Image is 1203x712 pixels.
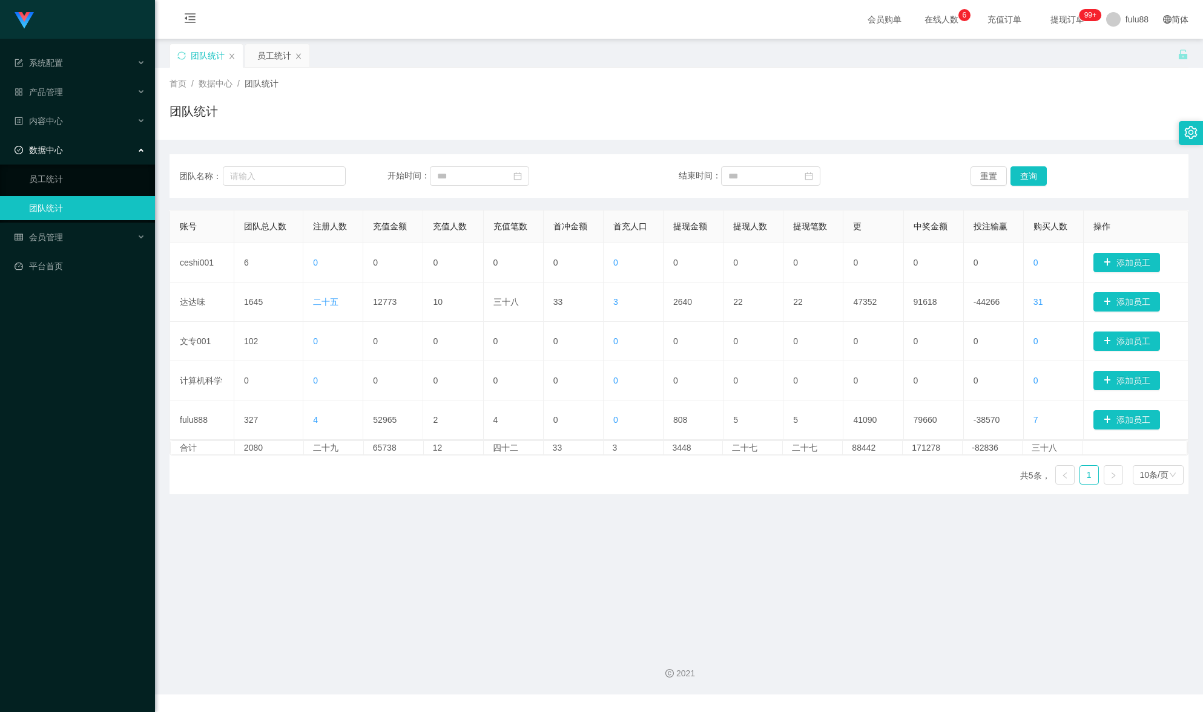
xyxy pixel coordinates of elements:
[433,415,438,425] font: 2
[1087,470,1092,480] font: 1
[15,59,23,67] i: 图标： 表格
[493,221,527,231] font: 充值笔数
[974,376,978,385] font: 0
[180,376,222,385] font: 计算机科学
[792,443,817,452] font: 二十七
[868,15,901,24] font: 会员购单
[673,415,687,425] font: 808
[228,53,236,60] i: 图标： 关闭
[679,171,721,180] font: 结束时间：
[553,297,563,307] font: 33
[613,297,618,307] font: 3
[244,443,263,452] font: 2080
[433,221,467,231] font: 充值人数
[914,415,937,425] font: 79660
[180,336,211,346] font: 文专001
[180,415,208,425] font: fulu888
[493,297,519,307] font: 三十八
[237,79,240,88] font: /
[673,297,692,307] font: 2640
[493,336,498,346] font: 0
[1055,465,1075,485] li: 上一页
[974,221,1007,231] font: 投注输赢
[974,297,1000,307] font: -44266
[1093,221,1110,231] font: 操作
[914,258,918,267] font: 0
[914,336,918,346] font: 0
[553,443,562,452] font: 33
[177,51,186,60] i: 图标：同步
[180,297,205,307] font: 达达味
[15,146,23,154] i: 图标: 检查-圆圈-o
[1169,471,1176,480] i: 图标： 下
[673,376,678,385] font: 0
[853,258,858,267] font: 0
[673,258,678,267] font: 0
[313,297,338,307] font: 二十五
[914,376,918,385] font: 0
[972,443,998,452] font: -82836
[170,79,186,88] font: 首页
[1184,126,1198,139] i: 图标：设置
[493,258,498,267] font: 0
[29,145,63,155] font: 数据中心
[1033,415,1038,425] font: 7
[493,415,498,425] font: 4
[373,336,378,346] font: 0
[29,167,145,191] a: 员工统计
[793,221,827,231] font: 提现笔数
[387,171,430,180] font: 开始时间：
[180,221,197,231] font: 账号
[924,15,958,24] font: 在线人数
[1178,49,1188,60] i: 图标： 解锁
[373,221,407,231] font: 充值金额
[1104,465,1123,485] li: 下一页
[853,221,862,231] font: 更
[1079,9,1101,21] sup: 266
[244,221,286,231] font: 团队总人数
[914,297,937,307] font: 91618
[15,88,23,96] i: 图标: appstore-o
[793,336,798,346] font: 0
[733,297,743,307] font: 22
[665,669,674,678] i: 图标：版权
[433,297,443,307] font: 10
[313,221,347,231] font: 注册人数
[673,336,678,346] font: 0
[676,668,695,678] font: 2021
[613,258,618,267] font: 0
[513,172,522,180] i: 图标：日历
[1084,11,1096,19] font: 99+
[191,51,225,60] font: 团队统计
[15,117,23,125] i: 图标：个人资料
[853,376,858,385] font: 0
[974,415,1000,425] font: -38570
[245,79,279,88] font: 团队统计
[793,297,803,307] font: 22
[179,171,222,181] font: 团队名称：
[1033,258,1038,267] font: 0
[912,443,940,452] font: 171278
[433,443,443,452] font: 12
[733,258,738,267] font: 0
[29,116,63,126] font: 内容中心
[313,258,318,267] font: 0
[613,221,647,231] font: 首充人口
[914,221,948,231] font: 中奖金额
[853,336,858,346] font: 0
[180,258,214,267] font: ceshi001
[493,376,498,385] font: 0
[29,58,63,68] font: 系统配置
[1140,470,1168,480] font: 10条/页
[244,258,249,267] font: 6
[29,196,145,220] a: 团队统计
[553,376,558,385] font: 0
[199,79,232,88] font: 数据中心
[223,166,346,186] input: 请输入
[1163,15,1172,24] i: 图标: 全球
[853,297,877,307] font: 47352
[433,336,438,346] font: 0
[1061,472,1069,479] i: 图标： 左
[1172,15,1188,24] font: 简体
[433,376,438,385] font: 0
